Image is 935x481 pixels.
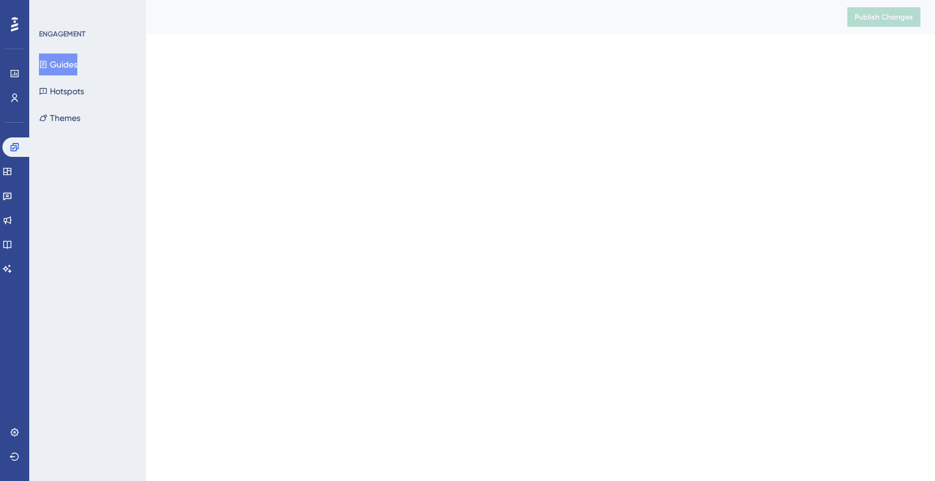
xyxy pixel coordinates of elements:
[39,54,77,75] button: Guides
[39,80,84,102] button: Hotspots
[847,7,920,27] button: Publish Changes
[39,107,80,129] button: Themes
[39,29,85,39] div: ENGAGEMENT
[855,12,913,22] span: Publish Changes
